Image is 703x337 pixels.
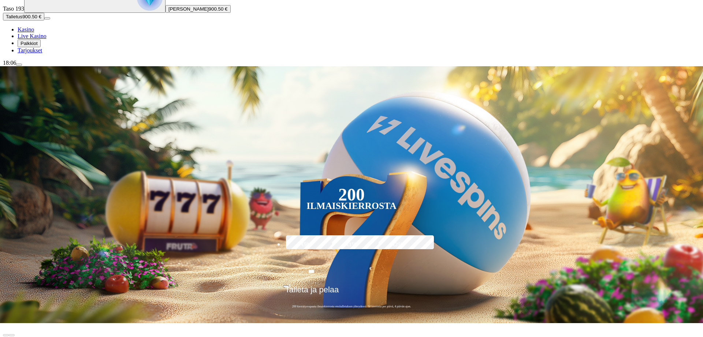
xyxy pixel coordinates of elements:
[9,334,15,336] button: next slide
[22,14,41,19] span: 900.50 €
[3,13,44,20] button: Talletusplus icon900.50 €
[18,26,34,33] span: Kasino
[18,33,47,39] span: Live Kasino
[18,26,34,33] a: diamond iconKasino
[330,234,373,255] label: €150
[18,33,47,39] a: poker-chip iconLive Kasino
[44,17,50,19] button: menu
[3,334,9,336] button: prev slide
[3,60,16,66] span: 18:06
[18,47,42,53] span: Tarjoukset
[168,6,209,12] span: [PERSON_NAME]
[377,234,419,255] label: €250
[18,47,42,53] a: gift-inverted iconTarjoukset
[21,41,38,46] span: Palkkiot
[16,64,22,66] button: menu
[165,5,231,13] button: [PERSON_NAME]900.50 €
[209,6,228,12] span: 900.50 €
[3,5,24,12] span: Taso 193
[289,283,291,287] span: €
[283,285,420,300] button: Talleta ja pelaa
[306,202,397,210] div: Ilmaiskierrosta
[6,14,22,19] span: Talletus
[283,304,420,308] span: 200 kierrätysvapaata ilmaiskierrosta ensitalletuksen yhteydessä. 50 kierrosta per päivä, 4 päivän...
[285,285,339,300] span: Talleta ja pelaa
[284,234,327,255] label: €50
[338,190,365,199] div: 200
[369,265,372,272] span: €
[18,40,41,47] button: reward iconPalkkiot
